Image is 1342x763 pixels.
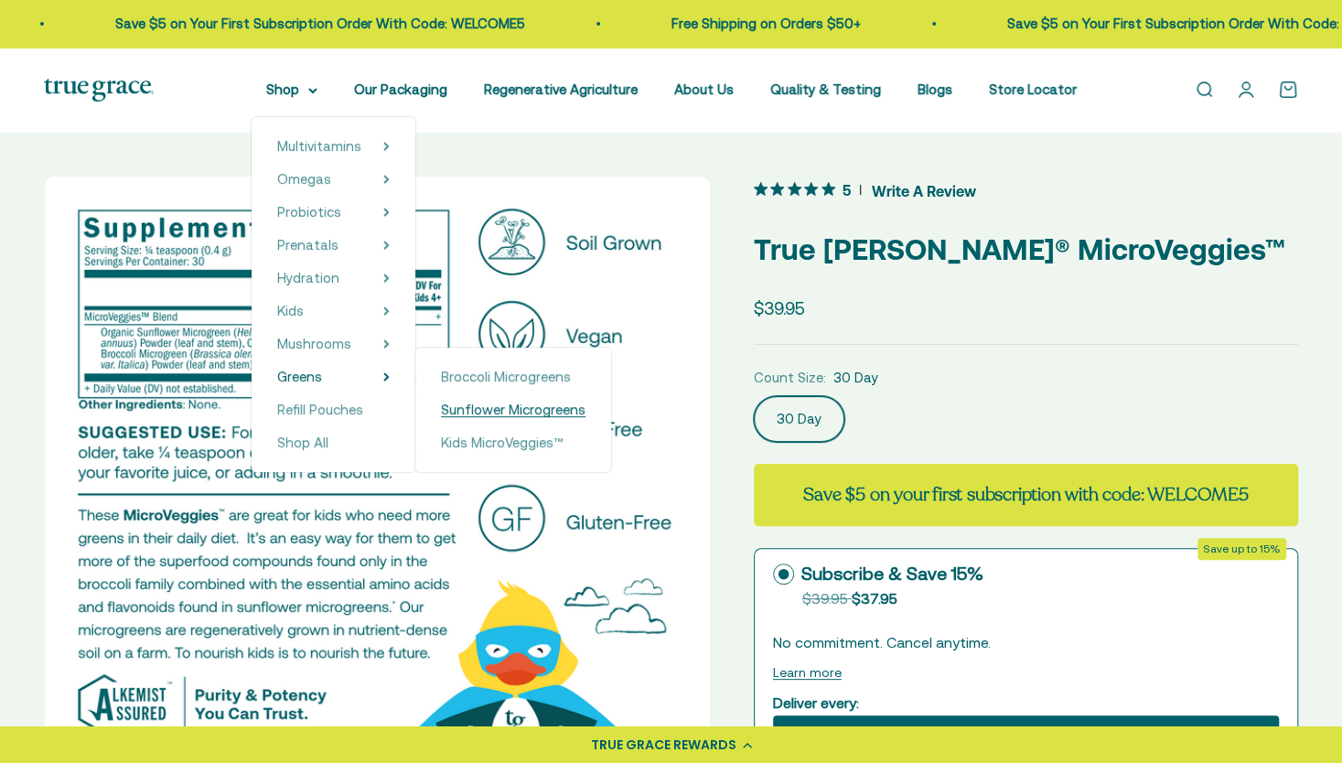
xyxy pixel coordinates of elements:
span: Greens [277,369,322,384]
summary: Probiotics [277,201,390,223]
a: Mushrooms [277,333,351,355]
a: Free Shipping on Orders $50+ [579,16,768,31]
span: Refill Pouches [277,402,363,417]
legend: Count Size: [754,367,826,389]
a: Quality & Testing [770,81,881,97]
span: Omegas [277,171,331,187]
p: Save $5 on Your First Subscription Order With Code: WELCOME5 [23,13,433,35]
a: Prenatals [277,234,338,256]
span: Mushrooms [277,336,351,351]
strong: Save $5 on your first subscription with code: WELCOME5 [803,482,1248,507]
summary: Greens [277,366,390,388]
span: Kids MicroVeggies™ [441,435,564,450]
a: Shop All [277,432,390,454]
span: Kids [277,303,304,318]
span: Broccoli Microgreens [441,369,571,384]
span: Shop All [277,435,328,450]
summary: Mushrooms [277,333,390,355]
a: About Us [674,81,734,97]
a: Regenerative Agriculture [484,81,638,97]
a: Hydration [277,267,339,289]
a: Kids [277,300,304,322]
p: Save $5 on Your First Subscription Order With Code: WELCOME5 [915,13,1325,35]
a: Refill Pouches [277,399,390,421]
summary: Kids [277,300,390,322]
a: Multivitamins [277,135,361,157]
span: 5 [843,179,851,199]
span: Sunflower Microgreens [441,402,585,417]
span: 30 Day [833,367,878,389]
span: Multivitamins [277,138,361,154]
summary: Omegas [277,168,390,190]
span: Prenatals [277,237,338,253]
button: 5 out 5 stars rating in total 3 reviews. Jump to reviews. [754,177,976,204]
summary: Hydration [277,267,390,289]
a: Blogs [918,81,952,97]
span: Write A Review [872,177,976,204]
sale-price: $39.95 [754,295,805,322]
summary: Prenatals [277,234,390,256]
summary: Shop [266,79,317,101]
summary: Multivitamins [277,135,390,157]
p: True [PERSON_NAME]® MicroVeggies™ [754,226,1298,273]
a: Probiotics [277,201,341,223]
a: Sunflower Microgreens [441,399,585,421]
a: Our Packaging [354,81,447,97]
a: Omegas [277,168,331,190]
span: Probiotics [277,204,341,220]
a: Kids MicroVeggies™ [441,432,585,454]
div: TRUE GRACE REWARDS [591,736,736,755]
a: Greens [277,366,322,388]
a: Store Locator [989,81,1077,97]
a: Broccoli Microgreens [441,366,585,388]
span: Hydration [277,270,339,285]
